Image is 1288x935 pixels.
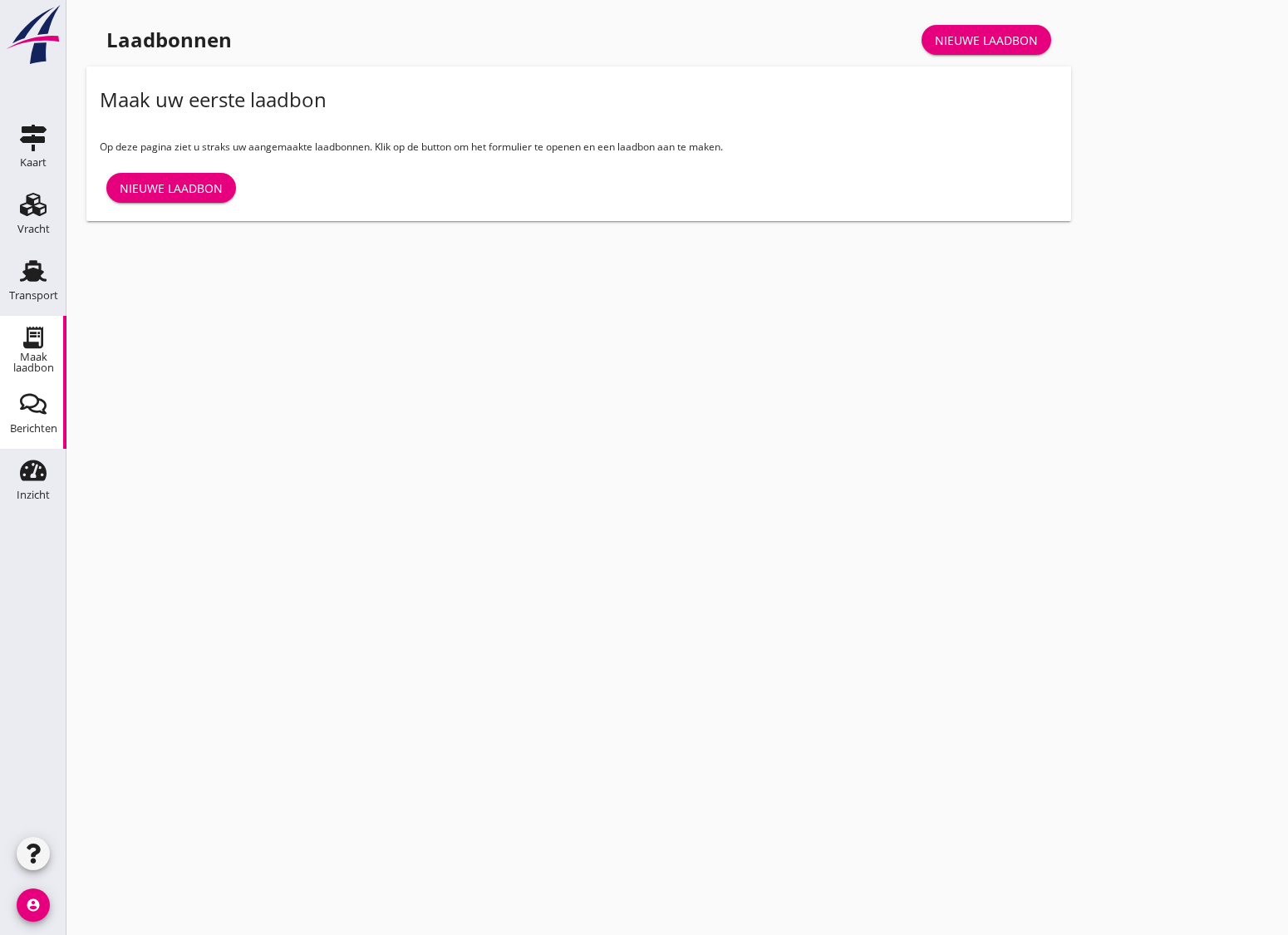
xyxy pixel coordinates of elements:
div: Laadbonnen [106,27,232,53]
div: Vracht [17,224,50,234]
a: Nieuwe laadbon [922,25,1051,55]
div: Inzicht [17,490,50,500]
div: Maak uw eerste laadbon [100,86,327,113]
div: Nieuwe laadbon [935,32,1038,49]
a: Nieuwe laadbon [106,173,236,203]
img: logo-small.a267ee39.svg [3,4,63,66]
div: Transport [9,290,58,301]
div: Berichten [10,423,57,434]
i: account_circle [17,888,50,922]
p: Op deze pagina ziet u straks uw aangemaakte laadbonnen. Klik op de button om het formulier te ope... [100,140,1058,155]
div: Nieuwe laadbon [120,180,223,197]
div: Kaart [20,157,47,168]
